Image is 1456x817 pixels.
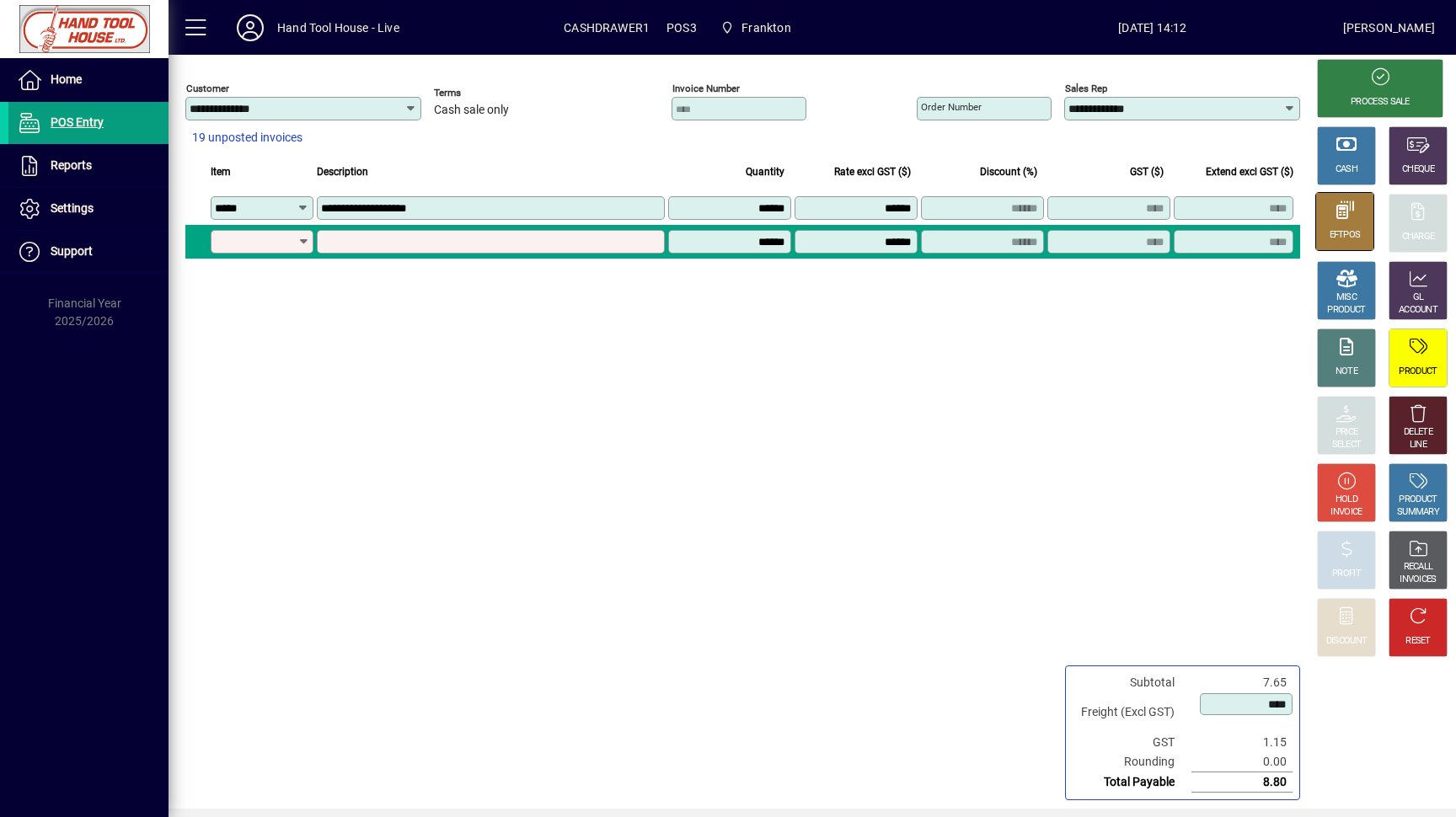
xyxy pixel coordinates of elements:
span: Rate excl GST ($) [834,163,911,181]
span: Settings [51,201,94,215]
span: Home [51,72,82,86]
span: POS Entry [51,115,104,129]
div: DELETE [1404,426,1432,439]
div: CHARGE [1402,231,1435,243]
a: Support [8,231,169,273]
mat-label: Order number [921,101,982,113]
span: Quantity [746,163,784,181]
a: Reports [8,145,169,187]
div: CASH [1336,163,1357,176]
div: NOTE [1336,366,1357,378]
button: Profile [223,13,277,43]
div: PRODUCT [1399,494,1437,506]
td: Rounding [1073,752,1191,772]
div: PRICE [1336,426,1358,439]
span: Extend excl GST ($) [1206,163,1293,181]
div: RECALL [1404,561,1433,574]
div: RESET [1405,635,1431,648]
span: 19 unposted invoices [192,129,302,147]
div: PROCESS SALE [1351,96,1410,109]
td: 1.15 [1191,733,1293,752]
td: 8.80 [1191,772,1293,793]
mat-label: Sales rep [1065,83,1107,94]
span: [DATE] 14:12 [962,14,1343,41]
div: MISC [1336,291,1357,304]
td: Freight (Excl GST) [1073,692,1191,733]
span: POS3 [666,14,697,41]
td: 7.65 [1191,673,1293,692]
div: LINE [1410,439,1427,451]
div: ACCOUNT [1399,304,1437,317]
span: Description [317,163,368,181]
div: PRODUCT [1327,304,1365,317]
div: SELECT [1332,439,1362,451]
span: Frankton [714,13,798,43]
div: HOLD [1336,494,1357,506]
span: Terms [434,88,535,99]
a: Home [8,59,169,101]
span: Cash sale only [434,104,509,117]
td: Subtotal [1073,673,1191,692]
div: SUMMARY [1397,506,1439,519]
span: CASHDRAWER1 [564,14,650,41]
div: DISCOUNT [1326,635,1367,648]
span: Discount (%) [980,163,1037,181]
td: Total Payable [1073,772,1191,793]
span: Item [211,163,231,181]
span: Support [51,244,93,258]
td: 0.00 [1191,752,1293,772]
mat-label: Customer [186,83,229,94]
button: 19 unposted invoices [185,123,309,153]
div: EFTPOS [1330,229,1361,242]
span: Reports [51,158,92,172]
div: [PERSON_NAME] [1343,14,1435,41]
span: GST ($) [1130,163,1164,181]
div: CHEQUE [1402,163,1434,176]
div: INVOICES [1400,574,1436,586]
div: PRODUCT [1399,366,1437,378]
td: GST [1073,733,1191,752]
div: PROFIT [1332,568,1361,580]
span: Frankton [741,14,790,41]
div: INVOICE [1330,506,1362,519]
a: Settings [8,188,169,230]
div: GL [1413,291,1424,304]
div: Hand Tool House - Live [277,14,399,41]
mat-label: Invoice number [672,83,740,94]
